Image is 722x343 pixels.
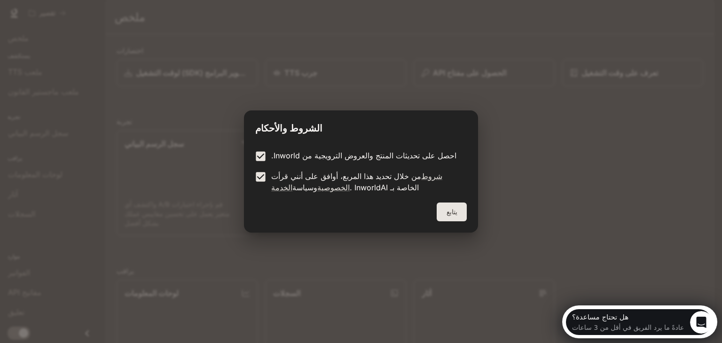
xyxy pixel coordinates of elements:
[271,171,421,181] font: من خلال تحديد هذا المربع، أوافق على أنني قرأت
[437,203,467,221] button: يتابع
[562,305,717,338] iframe: مشغل اكتشاف الدردشة المباشرة من Intercom
[690,311,713,334] iframe: الدردشة المباشرة عبر الاتصال الداخلي
[317,183,350,192] a: الخصوصية
[447,208,457,216] font: يتابع
[271,151,456,160] font: احصل على تحديثات المنتج والعروض الترويجية من Inworld.
[255,123,322,134] font: الشروط والأحكام
[271,171,442,192] a: شروط الخدمة
[292,183,317,192] font: وسياسة
[350,183,419,192] font: الخاصة بـ InworldAI .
